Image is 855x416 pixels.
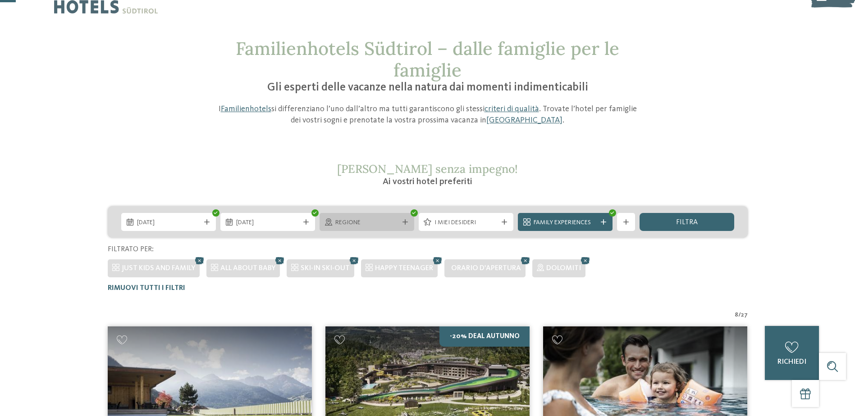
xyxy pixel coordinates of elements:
[434,218,498,227] span: I miei desideri
[221,105,271,113] a: Familienhotels
[137,218,200,227] span: [DATE]
[777,358,806,366] span: richiedi
[337,162,518,176] span: [PERSON_NAME] senza impegno!
[335,218,398,227] span: Regione
[741,311,748,320] span: 27
[735,311,738,320] span: 8
[676,219,698,226] span: filtra
[738,311,741,320] span: /
[236,37,619,81] span: Familienhotels Südtirol – dalle famiglie per le famiglie
[485,105,539,113] a: criteri di qualità
[108,246,154,253] span: Filtrato per:
[122,265,195,272] span: JUST KIDS AND FAMILY
[451,265,521,272] span: Orario d'apertura
[108,285,185,292] span: Rimuovi tutti i filtri
[534,218,597,227] span: Family Experiences
[383,177,472,186] span: Ai vostri hotel preferiti
[546,265,581,272] span: Dolomiti
[375,265,433,272] span: HAPPY TEENAGER
[267,82,588,93] span: Gli esperti delle vacanze nella natura dai momenti indimenticabili
[765,326,819,380] a: richiedi
[486,116,562,124] a: [GEOGRAPHIC_DATA]
[236,218,299,227] span: [DATE]
[214,104,642,126] p: I si differenziano l’uno dall’altro ma tutti garantiscono gli stessi . Trovate l’hotel per famigl...
[301,265,350,272] span: SKI-IN SKI-OUT
[220,265,275,272] span: ALL ABOUT BABY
